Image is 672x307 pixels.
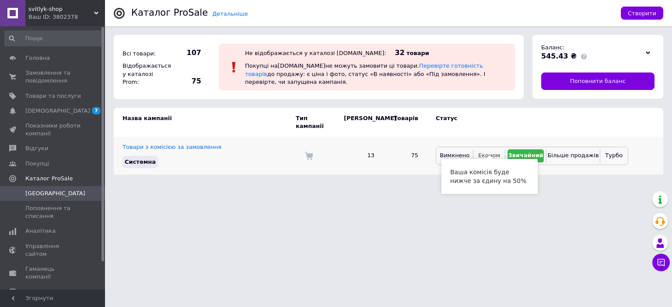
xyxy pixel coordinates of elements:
[227,61,241,74] img: :exclamation:
[335,108,383,137] td: [PERSON_NAME]
[383,137,427,174] td: 75
[541,72,654,90] a: Поповнити баланс
[25,69,81,85] span: Замовлення та повідомлення
[395,48,405,57] span: 32
[28,5,94,13] span: svitlyk-shop
[441,159,538,194] div: Ваша комісія буде нижче за єдину на 50%
[621,7,663,20] button: Створити
[212,10,248,17] a: Детальніше
[131,8,208,17] div: Каталог ProSale
[508,152,543,159] span: Звичайний
[114,108,296,137] td: Назва кампанії
[25,160,49,168] span: Покупці
[335,137,383,174] td: 13
[25,190,85,197] span: [GEOGRAPHIC_DATA]
[25,204,81,220] span: Поповнення та списання
[25,145,48,152] span: Відгуки
[120,60,168,88] div: Відображається у каталозі Prom:
[438,149,471,162] button: Вимкнено
[245,62,485,85] span: Покупці на [DOMAIN_NAME] не можуть замовити ці товари. до продажу: є ціна і фото, статус «В наявн...
[245,62,483,77] a: Перевірте готовність товарів
[549,149,597,162] button: Більше продажів
[440,152,469,159] span: Вимкнено
[304,152,313,160] img: Комісія за замовлення
[120,48,168,60] div: Всі товари:
[541,44,564,51] span: Баланс:
[25,175,73,183] span: Каталог ProSale
[245,50,386,56] div: Не відображається у каталозі [DOMAIN_NAME]:
[125,159,156,165] span: Системна
[570,77,626,85] span: Поповнити баланс
[25,122,81,138] span: Показники роботи компанії
[25,92,81,100] span: Товари та послуги
[383,108,427,137] td: Товарів
[507,149,544,162] button: Звичайний
[92,107,101,114] span: 7
[4,31,103,46] input: Пошук
[25,265,81,281] span: Гаманець компанії
[478,152,500,159] span: Економ
[541,52,577,60] span: 545.43 ₴
[605,152,623,159] span: Турбо
[25,227,56,235] span: Аналітика
[628,10,656,17] span: Створити
[171,76,201,86] span: 75
[406,50,429,56] span: товари
[25,54,50,62] span: Головна
[171,48,201,58] span: 107
[28,13,105,21] div: Ваш ID: 3802378
[25,242,81,258] span: Управління сайтом
[547,152,598,159] span: Більше продажів
[476,149,502,162] button: Економ
[25,107,90,115] span: [DEMOGRAPHIC_DATA]
[652,254,670,271] button: Чат з покупцем
[122,144,221,150] a: Товари з комісією за замовлення
[602,149,626,162] button: Турбо
[296,108,335,137] td: Тип кампанії
[25,288,48,296] span: Маркет
[427,108,628,137] td: Статус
